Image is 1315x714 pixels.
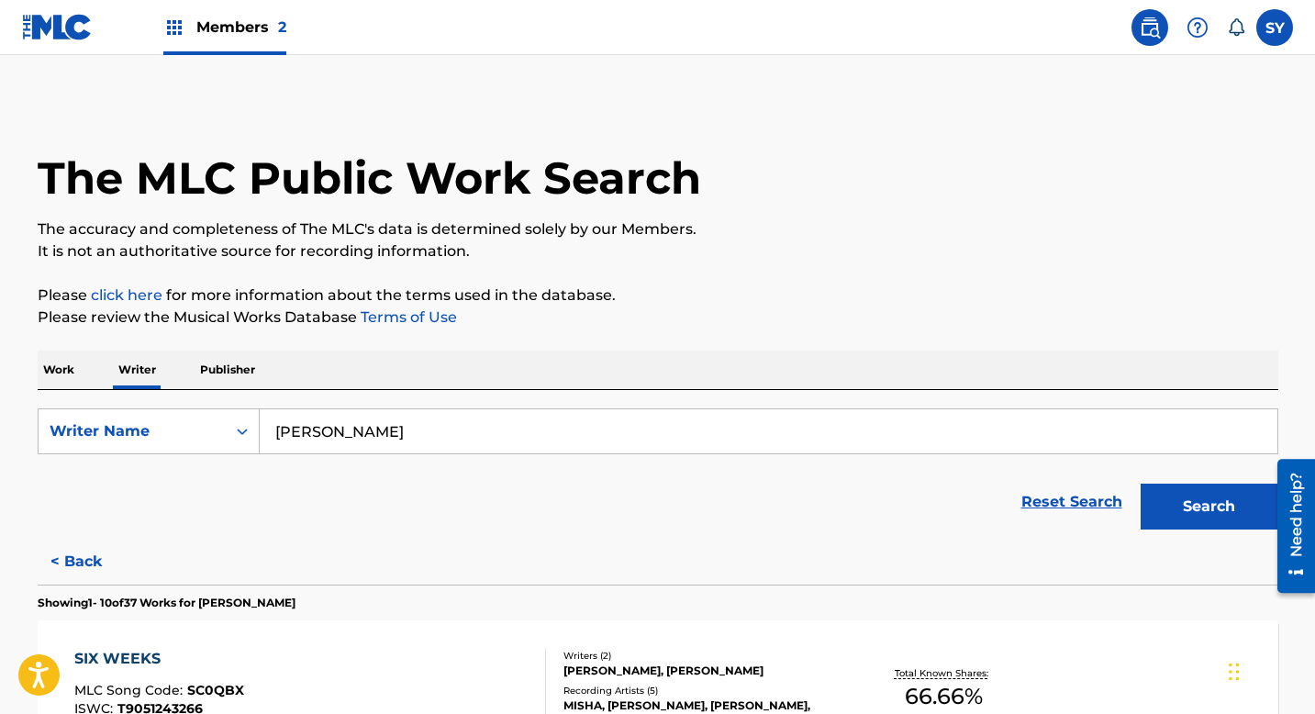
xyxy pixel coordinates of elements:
[905,680,983,713] span: 66.66 %
[1227,18,1245,37] div: Notifications
[38,408,1278,539] form: Search Form
[91,286,162,304] a: click here
[1229,644,1240,699] div: Drag
[1187,17,1209,39] img: help
[163,17,185,39] img: Top Rightsholders
[1139,17,1161,39] img: search
[1141,484,1278,530] button: Search
[38,284,1278,307] p: Please for more information about the terms used in the database.
[38,151,701,206] h1: The MLC Public Work Search
[563,663,841,679] div: [PERSON_NAME], [PERSON_NAME]
[38,307,1278,329] p: Please review the Musical Works Database
[113,351,162,389] p: Writer
[1012,482,1131,522] a: Reset Search
[195,351,261,389] p: Publisher
[38,240,1278,262] p: It is not an authoritative source for recording information.
[895,666,993,680] p: Total Known Shares:
[50,420,215,442] div: Writer Name
[563,649,841,663] div: Writers ( 2 )
[38,351,80,389] p: Work
[357,308,457,326] a: Terms of Use
[1179,9,1216,46] div: Help
[1264,452,1315,600] iframe: Resource Center
[1256,9,1293,46] div: User Menu
[196,17,286,38] span: Members
[38,595,295,611] p: Showing 1 - 10 of 37 Works for [PERSON_NAME]
[1223,626,1315,714] iframe: Chat Widget
[187,682,244,698] span: SC0QBX
[38,539,148,585] button: < Back
[74,682,187,698] span: MLC Song Code :
[22,14,93,40] img: MLC Logo
[278,18,286,36] span: 2
[38,218,1278,240] p: The accuracy and completeness of The MLC's data is determined solely by our Members.
[74,648,244,670] div: SIX WEEKS
[563,684,841,697] div: Recording Artists ( 5 )
[1131,9,1168,46] a: Public Search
